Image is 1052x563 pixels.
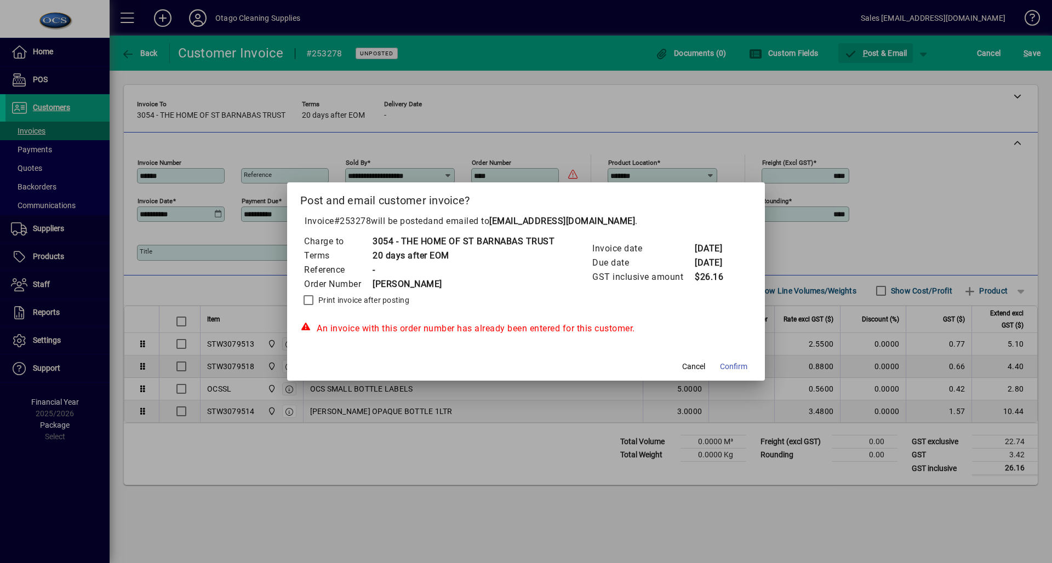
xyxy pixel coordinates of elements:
[300,215,752,228] p: Invoice will be posted .
[334,216,371,226] span: #253278
[372,234,554,249] td: 3054 - THE HOME OF ST BARNABAS TRUST
[694,242,738,256] td: [DATE]
[316,295,409,306] label: Print invoice after posting
[694,256,738,270] td: [DATE]
[304,249,372,263] td: Terms
[716,357,752,376] button: Confirm
[682,361,705,372] span: Cancel
[304,263,372,277] td: Reference
[592,270,694,284] td: GST inclusive amount
[592,256,694,270] td: Due date
[372,249,554,263] td: 20 days after EOM
[694,270,738,284] td: $26.16
[592,242,694,256] td: Invoice date
[720,361,747,372] span: Confirm
[489,216,635,226] b: [EMAIL_ADDRESS][DOMAIN_NAME]
[304,277,372,291] td: Order Number
[676,357,711,376] button: Cancel
[372,263,554,277] td: -
[300,322,752,335] div: An invoice with this order number has already been entered for this customer.
[287,182,765,214] h2: Post and email customer invoice?
[372,277,554,291] td: [PERSON_NAME]
[304,234,372,249] td: Charge to
[428,216,635,226] span: and emailed to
